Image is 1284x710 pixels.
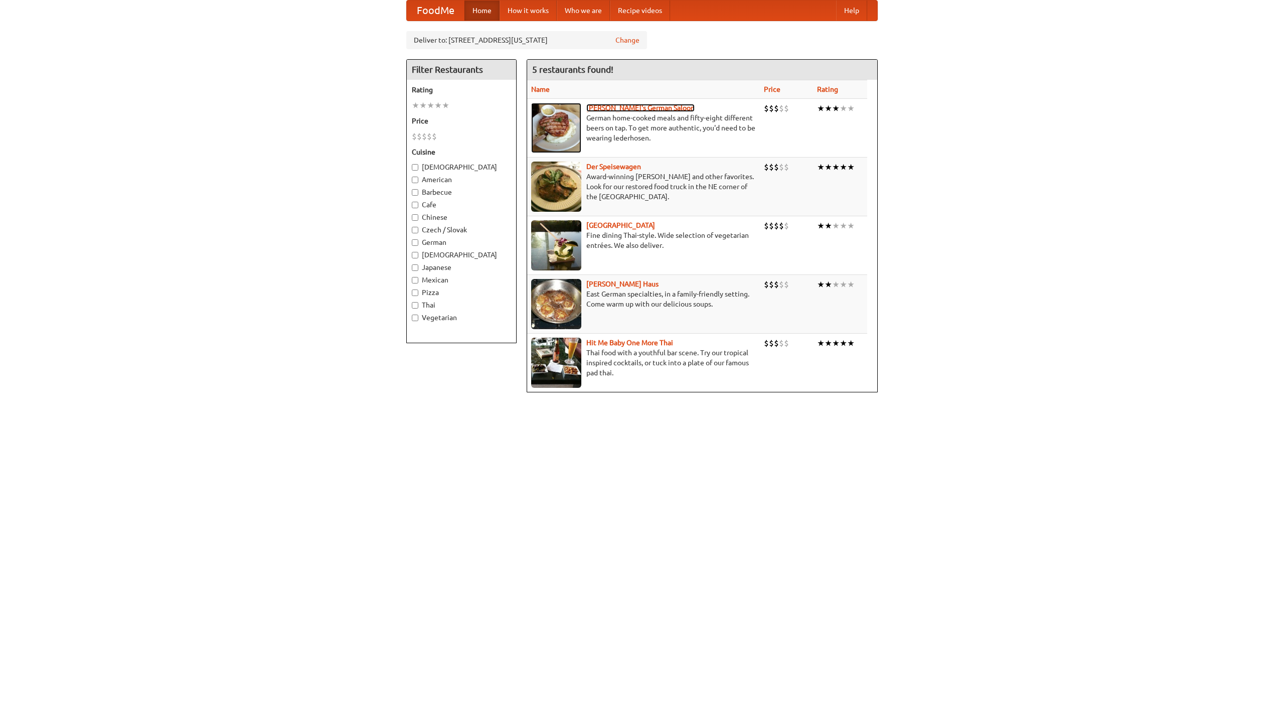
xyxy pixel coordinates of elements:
p: East German specialties, in a family-friendly setting. Come warm up with our delicious soups. [531,289,756,309]
li: $ [764,279,769,290]
div: Deliver to: [STREET_ADDRESS][US_STATE] [406,31,647,49]
a: Hit Me Baby One More Thai [586,339,673,347]
li: ★ [817,162,825,173]
a: Change [615,35,639,45]
a: [PERSON_NAME] Haus [586,280,659,288]
li: $ [764,338,769,349]
a: Home [464,1,500,21]
li: ★ [840,338,847,349]
li: $ [779,279,784,290]
li: ★ [840,103,847,114]
li: $ [779,103,784,114]
img: kohlhaus.jpg [531,279,581,329]
label: Thai [412,300,511,310]
li: $ [764,220,769,231]
label: American [412,175,511,185]
li: ★ [817,220,825,231]
label: [DEMOGRAPHIC_DATA] [412,250,511,260]
a: [PERSON_NAME]'s German Saloon [586,104,695,112]
li: $ [774,338,779,349]
li: $ [422,131,427,142]
h4: Filter Restaurants [407,60,516,80]
li: $ [774,162,779,173]
li: $ [412,131,417,142]
label: Czech / Slovak [412,225,511,235]
li: $ [769,162,774,173]
p: Award-winning [PERSON_NAME] and other favorites. Look for our restored food truck in the NE corne... [531,172,756,202]
input: Chinese [412,214,418,221]
li: ★ [847,279,855,290]
input: [DEMOGRAPHIC_DATA] [412,164,418,171]
h5: Price [412,116,511,126]
h5: Rating [412,85,511,95]
li: ★ [832,279,840,290]
li: ★ [847,162,855,173]
img: esthers.jpg [531,103,581,153]
li: ★ [825,162,832,173]
a: Recipe videos [610,1,670,21]
li: $ [784,162,789,173]
input: Pizza [412,290,418,296]
li: $ [774,279,779,290]
label: Japanese [412,262,511,272]
a: How it works [500,1,557,21]
li: $ [427,131,432,142]
li: $ [779,162,784,173]
input: Cafe [412,202,418,208]
li: $ [774,103,779,114]
label: Chinese [412,212,511,222]
li: $ [769,338,774,349]
li: $ [764,162,769,173]
img: satay.jpg [531,220,581,270]
input: Barbecue [412,189,418,196]
label: German [412,237,511,247]
a: Der Speisewagen [586,163,641,171]
li: ★ [847,220,855,231]
input: Mexican [412,277,418,283]
li: $ [769,103,774,114]
li: ★ [817,338,825,349]
input: Vegetarian [412,315,418,321]
a: Who we are [557,1,610,21]
li: $ [769,220,774,231]
label: Cafe [412,200,511,210]
li: $ [432,131,437,142]
a: Help [836,1,867,21]
li: ★ [832,162,840,173]
input: Japanese [412,264,418,271]
li: ★ [847,338,855,349]
li: ★ [825,338,832,349]
h5: Cuisine [412,147,511,157]
li: ★ [412,100,419,111]
li: $ [779,220,784,231]
li: ★ [840,220,847,231]
li: ★ [825,220,832,231]
li: ★ [825,103,832,114]
b: [GEOGRAPHIC_DATA] [586,221,655,229]
input: Czech / Slovak [412,227,418,233]
li: ★ [825,279,832,290]
a: Price [764,85,780,93]
li: ★ [419,100,427,111]
a: Rating [817,85,838,93]
p: Thai food with a youthful bar scene. Try our tropical inspired cocktails, or tuck into a plate of... [531,348,756,378]
input: Thai [412,302,418,309]
li: ★ [847,103,855,114]
li: $ [779,338,784,349]
li: $ [774,220,779,231]
li: $ [769,279,774,290]
label: Mexican [412,275,511,285]
ng-pluralize: 5 restaurants found! [532,65,613,74]
img: babythai.jpg [531,338,581,388]
li: $ [784,220,789,231]
li: ★ [840,162,847,173]
input: American [412,177,418,183]
li: $ [784,338,789,349]
p: German home-cooked meals and fifty-eight different beers on tap. To get more authentic, you'd nee... [531,113,756,143]
li: ★ [817,103,825,114]
li: ★ [427,100,434,111]
li: $ [784,103,789,114]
